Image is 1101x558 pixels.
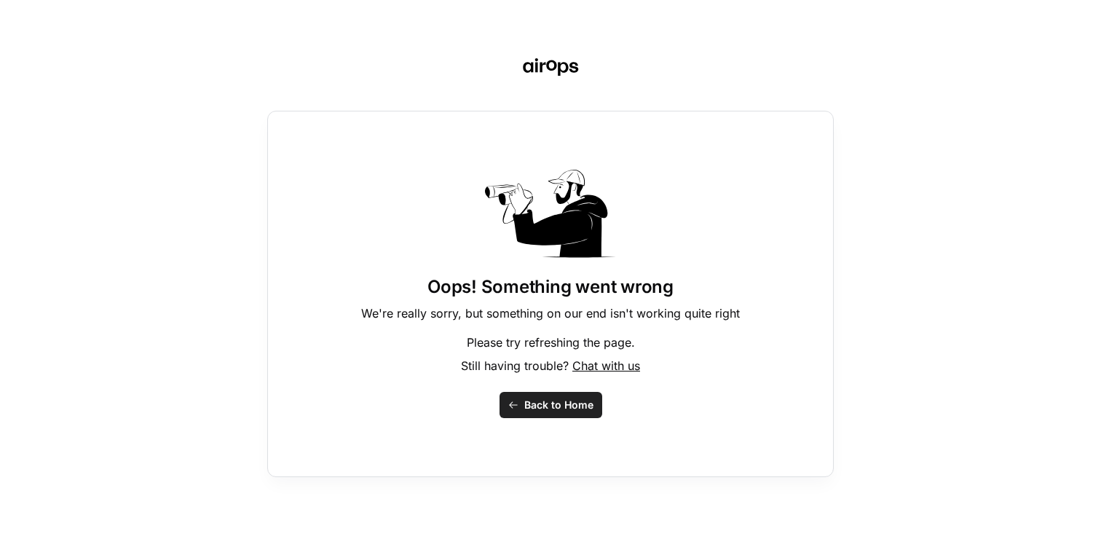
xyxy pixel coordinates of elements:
span: Back to Home [524,398,593,412]
span: Chat with us [572,358,640,373]
p: Please try refreshing the page. [467,334,635,351]
button: Back to Home [500,392,602,418]
p: Still having trouble? [461,357,640,374]
p: We're really sorry, but something on our end isn't working quite right [361,304,740,322]
h1: Oops! Something went wrong [427,275,674,299]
